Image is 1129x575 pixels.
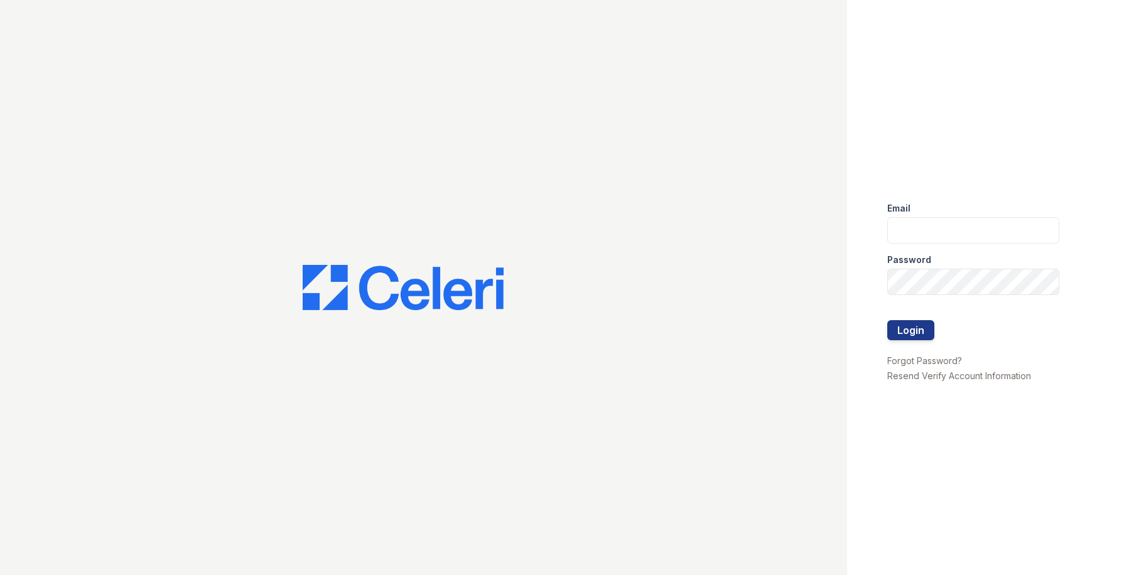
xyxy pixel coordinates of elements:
[887,370,1031,381] a: Resend Verify Account Information
[887,254,931,266] label: Password
[887,202,910,215] label: Email
[887,355,962,366] a: Forgot Password?
[303,265,504,310] img: CE_Logo_Blue-a8612792a0a2168367f1c8372b55b34899dd931a85d93a1a3d3e32e68fde9ad4.png
[887,320,934,340] button: Login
